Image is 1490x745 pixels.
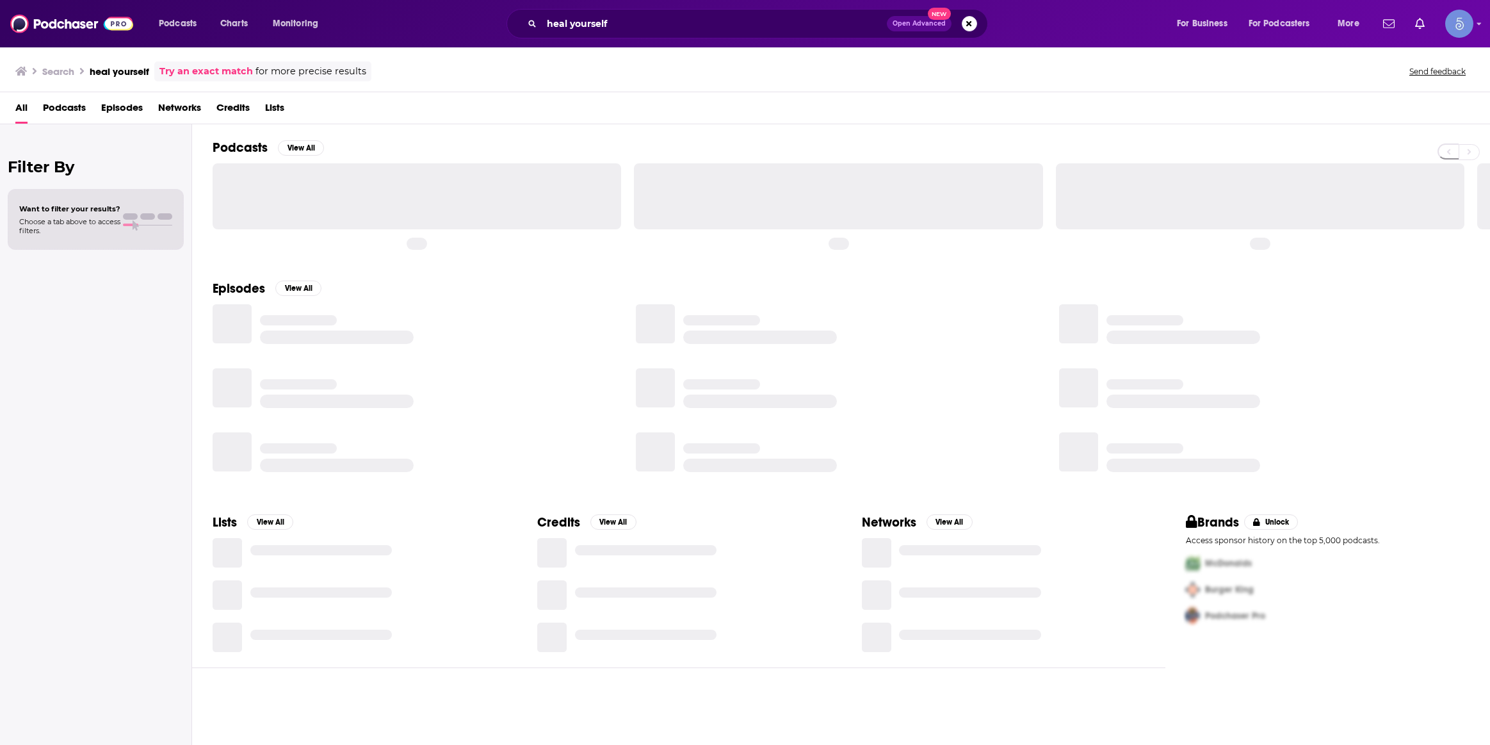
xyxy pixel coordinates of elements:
img: Podchaser - Follow, Share and Rate Podcasts [10,12,133,36]
h2: Lists [213,514,237,530]
img: First Pro Logo [1181,550,1205,577]
span: Charts [220,15,248,33]
a: PodcastsView All [213,140,324,156]
span: Burger King [1205,584,1254,595]
h2: Credits [537,514,580,530]
a: CreditsView All [537,514,636,530]
button: Unlock [1244,514,1299,530]
button: View All [247,514,293,530]
div: Search podcasts, credits, & more... [519,9,1000,38]
a: All [15,97,28,124]
button: open menu [1329,13,1375,34]
img: Third Pro Logo [1181,603,1205,629]
h3: Search [42,65,74,78]
a: Charts [212,13,255,34]
span: Open Advanced [893,20,946,27]
span: Logged in as Spiral5-G1 [1445,10,1473,38]
span: For Podcasters [1249,15,1310,33]
a: Lists [265,97,284,124]
p: Access sponsor history on the top 5,000 podcasts. [1186,536,1470,545]
button: Open AdvancedNew [887,16,951,31]
a: Episodes [101,97,143,124]
button: Show profile menu [1445,10,1473,38]
button: Send feedback [1405,66,1470,77]
button: View All [927,514,973,530]
button: open menu [150,13,213,34]
span: McDonalds [1205,558,1252,569]
a: NetworksView All [862,514,973,530]
span: for more precise results [255,64,366,79]
a: Show notifications dropdown [1378,13,1400,35]
button: open menu [264,13,335,34]
a: Try an exact match [159,64,253,79]
span: Choose a tab above to access filters. [19,217,120,235]
button: open menu [1168,13,1243,34]
span: Want to filter your results? [19,204,120,213]
a: Show notifications dropdown [1410,13,1430,35]
button: View All [278,140,324,156]
h3: heal yourself [90,65,149,78]
a: ListsView All [213,514,293,530]
span: More [1338,15,1359,33]
h2: Networks [862,514,916,530]
span: Monitoring [273,15,318,33]
h2: Brands [1186,514,1239,530]
span: For Business [1177,15,1227,33]
img: User Profile [1445,10,1473,38]
a: Podcasts [43,97,86,124]
a: Credits [216,97,250,124]
h2: Filter By [8,158,184,176]
span: Podchaser Pro [1205,610,1265,621]
span: Podcasts [159,15,197,33]
a: EpisodesView All [213,281,321,297]
button: View All [275,281,321,296]
span: New [928,8,951,20]
h2: Episodes [213,281,265,297]
a: Networks [158,97,201,124]
input: Search podcasts, credits, & more... [542,13,887,34]
img: Second Pro Logo [1181,577,1205,603]
button: open menu [1240,13,1329,34]
button: View All [590,514,636,530]
h2: Podcasts [213,140,268,156]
